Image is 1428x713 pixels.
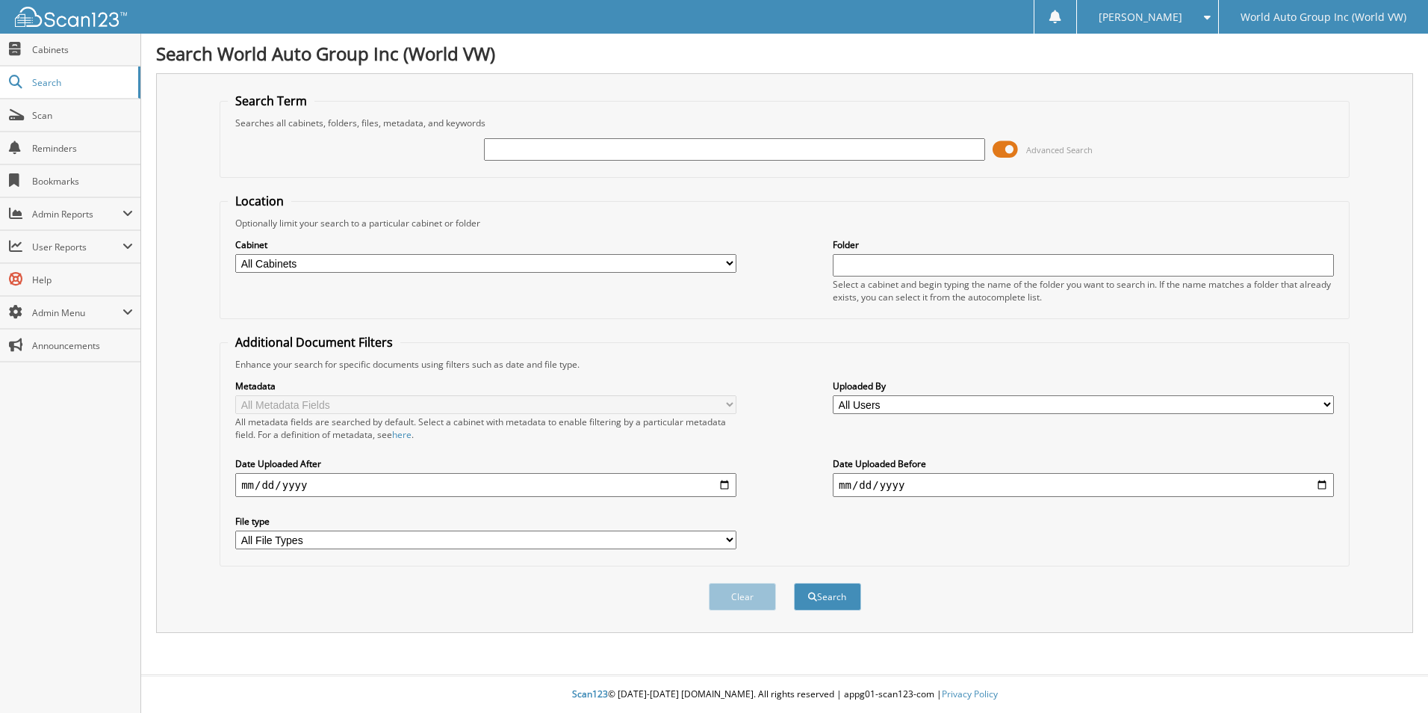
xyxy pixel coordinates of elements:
span: Scan123 [572,688,608,700]
a: Privacy Policy [942,688,998,700]
div: © [DATE]-[DATE] [DOMAIN_NAME]. All rights reserved | appg01-scan123-com | [141,676,1428,713]
label: Date Uploaded After [235,457,736,470]
div: Optionally limit your search to a particular cabinet or folder [228,217,1341,229]
label: Date Uploaded Before [833,457,1334,470]
div: Enhance your search for specific documents using filters such as date and file type. [228,358,1341,371]
span: Scan [32,109,133,122]
label: File type [235,515,736,528]
span: Advanced Search [1026,144,1093,155]
input: start [235,473,736,497]
span: Reminders [32,142,133,155]
img: scan123-logo-white.svg [15,7,127,27]
span: Admin Reports [32,208,122,220]
input: end [833,473,1334,497]
button: Search [794,583,861,611]
a: here [392,428,412,441]
div: Searches all cabinets, folders, files, metadata, and keywords [228,117,1341,129]
legend: Additional Document Filters [228,334,400,351]
legend: Location [228,193,291,209]
span: Bookmarks [32,175,133,188]
span: Announcements [32,339,133,352]
label: Metadata [235,380,736,392]
label: Cabinet [235,238,736,251]
span: Search [32,76,131,89]
span: World Auto Group Inc (World VW) [1241,13,1406,22]
span: Admin Menu [32,306,122,319]
label: Uploaded By [833,380,1334,392]
button: Clear [709,583,776,611]
span: User Reports [32,241,122,253]
legend: Search Term [228,93,314,109]
div: All metadata fields are searched by default. Select a cabinet with metadata to enable filtering b... [235,416,736,441]
span: Help [32,274,133,286]
label: Folder [833,238,1334,251]
div: Select a cabinet and begin typing the name of the folder you want to search in. If the name match... [833,278,1334,303]
h1: Search World Auto Group Inc (World VW) [156,41,1413,66]
span: Cabinets [32,43,133,56]
span: [PERSON_NAME] [1099,13,1182,22]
